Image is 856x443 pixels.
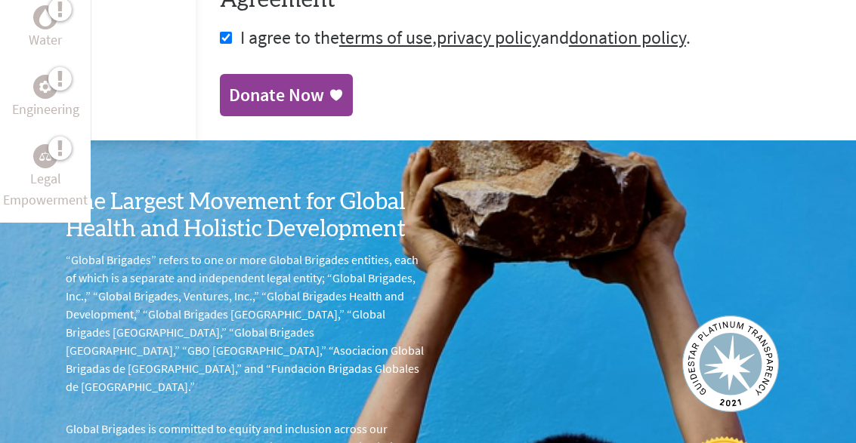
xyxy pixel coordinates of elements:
div: Engineering [33,75,57,99]
img: Legal Empowerment [39,152,51,161]
a: EngineeringEngineering [12,75,79,120]
a: WaterWater [29,5,62,51]
a: Donate Now [220,74,353,116]
a: Legal EmpowermentLegal Empowerment [3,144,88,211]
p: Legal Empowerment [3,168,88,211]
p: “Global Brigades” refers to one or more Global Brigades entities, each of which is a separate and... [66,251,428,395]
p: Engineering [12,99,79,120]
a: privacy policy [437,26,540,49]
img: Engineering [39,80,51,92]
a: terms of use [339,26,432,49]
img: Water [39,8,51,26]
span: I agree to the , and . [240,26,691,49]
h3: The Largest Movement for Global Health and Holistic Development [66,189,428,243]
div: Water [33,5,57,29]
div: Donate Now [229,83,324,107]
img: Guidestar 2019 [682,315,779,412]
p: Water [29,29,62,51]
a: donation policy [569,26,686,49]
div: Legal Empowerment [33,144,57,168]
